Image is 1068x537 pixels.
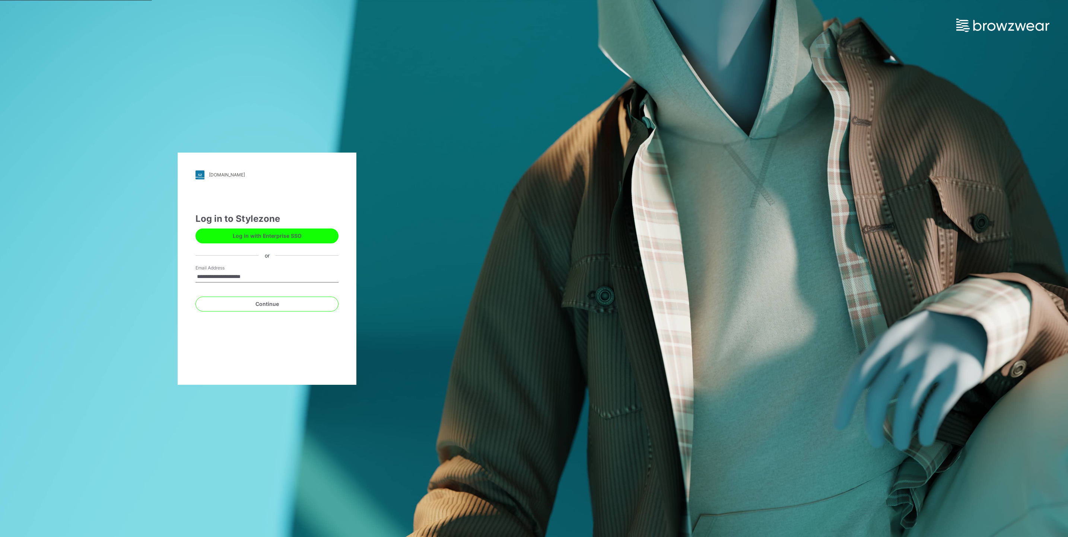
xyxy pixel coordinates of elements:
[259,252,276,259] div: or
[196,228,338,243] button: Log in with Enterprise SSO
[196,170,338,179] a: [DOMAIN_NAME]
[196,297,338,311] button: Continue
[196,265,248,271] label: Email Address
[196,212,338,226] div: Log in to Stylezone
[209,172,245,178] div: [DOMAIN_NAME]
[956,19,1049,32] img: browzwear-logo.e42bd6dac1945053ebaf764b6aa21510.svg
[196,170,204,179] img: stylezone-logo.562084cfcfab977791bfbf7441f1a819.svg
